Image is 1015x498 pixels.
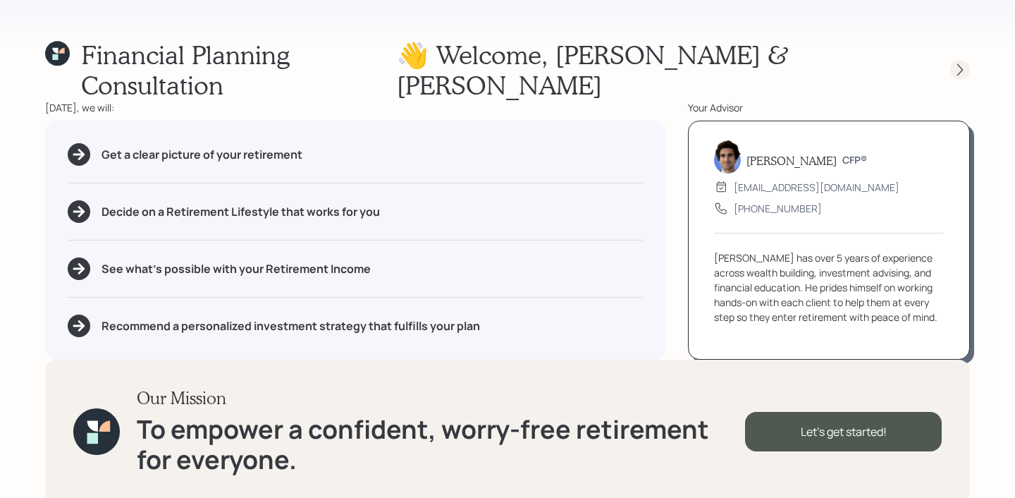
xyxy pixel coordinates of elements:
[842,154,867,166] h6: CFP®
[81,40,396,100] h1: Financial Planning Consultation
[101,320,480,333] h5: Recommend a personalized investment strategy that fulfills your plan
[101,148,302,162] h5: Get a clear picture of your retirement
[397,40,925,100] h1: 👋 Welcome , [PERSON_NAME] & [PERSON_NAME]
[101,262,371,276] h5: See what's possible with your Retirement Income
[734,180,899,195] div: [EMAIL_ADDRESS][DOMAIN_NAME]
[714,140,741,174] img: harrison-schaefer-headshot-2.png
[101,205,380,219] h5: Decide on a Retirement Lifestyle that works for you
[745,412,942,451] div: Let's get started!
[688,100,970,115] div: Your Advisor
[137,414,745,475] h1: To empower a confident, worry-free retirement for everyone.
[746,154,837,167] h5: [PERSON_NAME]
[714,250,944,324] div: [PERSON_NAME] has over 5 years of experience across wealth building, investment advising, and fin...
[734,201,822,216] div: [PHONE_NUMBER]
[45,100,665,115] div: [DATE], we will:
[137,388,745,408] h3: Our Mission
